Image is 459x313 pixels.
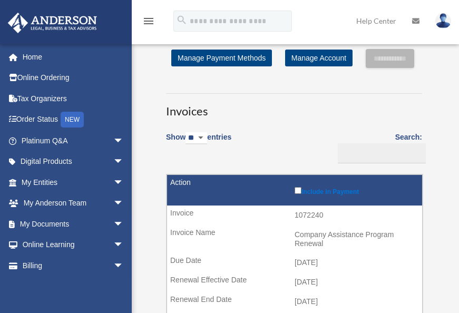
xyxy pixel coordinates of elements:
a: Digital Productsarrow_drop_down [7,151,140,172]
span: arrow_drop_down [113,213,134,235]
td: [DATE] [167,292,422,312]
h3: Invoices [166,93,422,120]
label: Search: [334,131,422,163]
a: Billingarrow_drop_down [7,255,134,276]
a: Open Invoices [15,276,129,298]
span: arrow_drop_down [113,255,134,277]
a: Home [7,46,140,67]
div: Company Assistance Program Renewal [295,230,417,248]
i: search [176,14,188,26]
span: arrow_drop_down [113,130,134,152]
label: Show entries [166,131,231,155]
span: arrow_drop_down [113,234,134,256]
a: Order StatusNEW [7,109,140,131]
td: [DATE] [167,272,422,292]
select: Showentries [185,132,207,144]
img: Anderson Advisors Platinum Portal [5,13,100,33]
a: Online Learningarrow_drop_down [7,234,140,256]
span: arrow_drop_down [113,193,134,214]
span: arrow_drop_down [113,172,134,193]
td: 1072240 [167,206,422,226]
a: menu [142,18,155,27]
div: NEW [61,112,84,128]
a: My Anderson Teamarrow_drop_down [7,193,140,214]
a: Online Ordering [7,67,140,89]
img: User Pic [435,13,451,28]
input: Include in Payment [295,187,301,194]
a: Platinum Q&Aarrow_drop_down [7,130,140,151]
a: My Documentsarrow_drop_down [7,213,140,234]
a: Manage Payment Methods [171,50,272,66]
td: [DATE] [167,253,422,273]
i: menu [142,15,155,27]
a: My Entitiesarrow_drop_down [7,172,140,193]
a: Manage Account [285,50,353,66]
label: Include in Payment [295,185,417,195]
a: Tax Organizers [7,88,140,109]
span: arrow_drop_down [113,151,134,173]
input: Search: [338,143,426,163]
